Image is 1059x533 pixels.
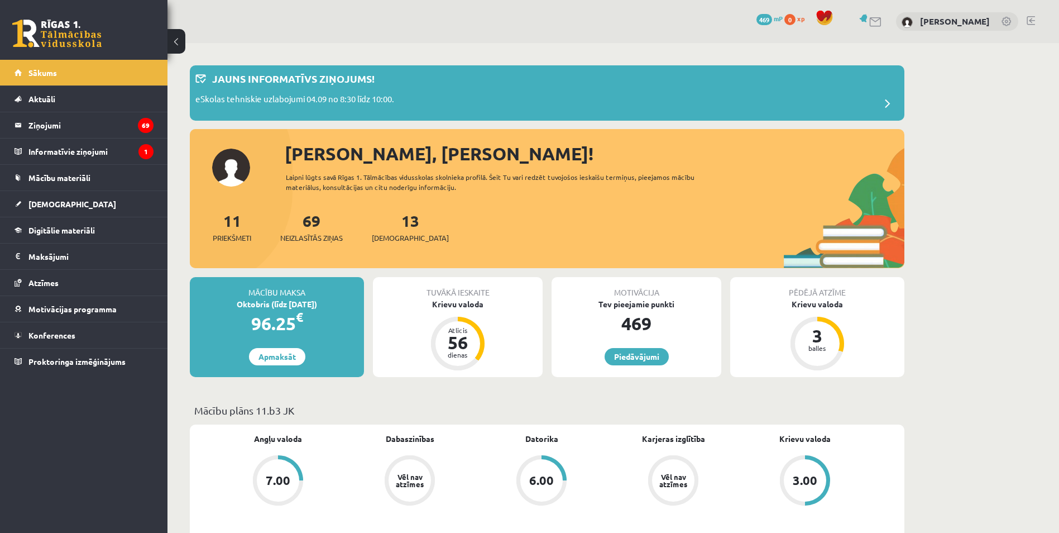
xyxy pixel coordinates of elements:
a: 0 xp [784,14,810,23]
a: Atzīmes [15,270,154,296]
div: Vēl nav atzīmes [658,473,689,488]
a: Krievu valoda 3 balles [730,298,904,372]
span: xp [797,14,804,23]
span: Neizlasītās ziņas [280,232,343,244]
div: balles [801,345,834,351]
a: Mācību materiāli [15,165,154,191]
span: Aktuāli [28,94,55,104]
a: Motivācijas programma [15,296,154,322]
p: Jauns informatīvs ziņojums! [212,71,375,86]
span: [DEMOGRAPHIC_DATA] [28,199,116,209]
p: eSkolas tehniskie uzlabojumi 04.09 no 8:30 līdz 10:00. [195,93,394,108]
div: 3 [801,327,834,345]
span: Motivācijas programma [28,304,117,314]
a: Angļu valoda [254,433,302,445]
div: Pēdējā atzīme [730,277,904,298]
a: 11Priekšmeti [213,211,251,244]
a: [PERSON_NAME] [920,16,990,27]
div: Laipni lūgts savā Rīgas 1. Tālmācības vidusskolas skolnieka profilā. Šeit Tu vari redzēt tuvojošo... [286,172,715,192]
div: 7.00 [266,474,290,487]
a: Konferences [15,322,154,348]
a: Apmaksāt [249,348,305,365]
span: Mācību materiāli [28,173,90,183]
span: Konferences [28,330,75,340]
div: Mācību maksa [190,277,364,298]
span: [DEMOGRAPHIC_DATA] [372,232,449,244]
a: Vēl nav atzīmes [344,455,476,508]
i: 69 [138,118,154,133]
span: Proktoringa izmēģinājums [28,356,126,367]
div: 3.00 [793,474,817,487]
a: 7.00 [212,455,344,508]
span: 469 [756,14,772,25]
span: Priekšmeti [213,232,251,244]
span: mP [774,14,783,23]
span: Digitālie materiāli [28,225,95,235]
div: Atlicis [441,327,475,334]
legend: Ziņojumi [28,112,154,138]
a: Karjeras izglītība [642,433,705,445]
div: 96.25 [190,310,364,337]
div: 6.00 [529,474,554,487]
div: 469 [552,310,721,337]
legend: Informatīvie ziņojumi [28,139,154,164]
div: Tev pieejamie punkti [552,298,721,310]
a: Jauns informatīvs ziņojums! eSkolas tehniskie uzlabojumi 04.09 no 8:30 līdz 10:00. [195,71,899,115]
div: Oktobris (līdz [DATE]) [190,298,364,310]
img: Emīls Vite [902,17,913,28]
div: Motivācija [552,277,721,298]
a: Krievu valoda [779,433,831,445]
a: Ziņojumi69 [15,112,154,138]
i: 1 [138,144,154,159]
div: Krievu valoda [373,298,543,310]
a: 6.00 [476,455,607,508]
a: Vēl nav atzīmes [607,455,739,508]
div: Vēl nav atzīmes [394,473,425,488]
div: Tuvākā ieskaite [373,277,543,298]
a: [DEMOGRAPHIC_DATA] [15,191,154,217]
span: 0 [784,14,796,25]
a: 469 mP [756,14,783,23]
a: 13[DEMOGRAPHIC_DATA] [372,211,449,244]
a: Proktoringa izmēģinājums [15,349,154,374]
div: [PERSON_NAME], [PERSON_NAME]! [285,140,904,167]
span: Sākums [28,68,57,78]
div: Krievu valoda [730,298,904,310]
a: Maksājumi [15,244,154,269]
div: 56 [441,334,475,351]
a: Digitālie materiāli [15,217,154,243]
a: Informatīvie ziņojumi1 [15,139,154,164]
span: € [296,309,303,325]
a: Dabaszinības [386,433,434,445]
p: Mācību plāns 11.b3 JK [194,403,900,418]
legend: Maksājumi [28,244,154,269]
a: Krievu valoda Atlicis 56 dienas [373,298,543,372]
a: Rīgas 1. Tālmācības vidusskola [12,20,102,47]
a: Piedāvājumi [605,348,669,365]
a: 3.00 [739,455,871,508]
a: Sākums [15,60,154,85]
a: Aktuāli [15,86,154,112]
a: 69Neizlasītās ziņas [280,211,343,244]
span: Atzīmes [28,278,59,288]
div: dienas [441,351,475,358]
a: Datorika [525,433,558,445]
